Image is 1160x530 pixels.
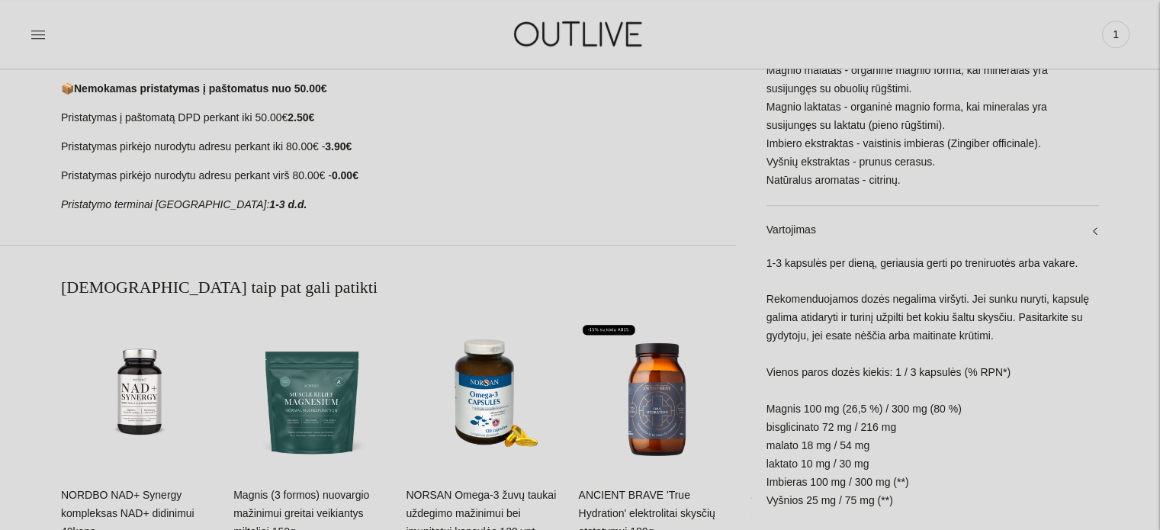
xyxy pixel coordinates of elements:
[578,314,735,471] a: ANCIENT BRAVE 'True Hydration' elektrolitai skysčių atstatymui 180g
[61,138,736,156] p: Pristatymas pirkėjo nurodytu adresu perkant iki 80.00€ -
[332,169,358,181] strong: 0.00€
[61,314,218,471] a: NORDBO NAD+ Synergy kompleksas NAD+ didinimui 40kaps
[269,198,307,210] strong: 1-3 d.d.
[406,314,563,471] a: NORSAN Omega-3 žuvų taukai uždegimo mažinimui bei imunitetui kapsulės 120 vnt.
[288,111,314,124] strong: 2.50€
[61,198,269,210] em: Pristatymo terminai [GEOGRAPHIC_DATA]:
[484,8,675,60] img: OUTLIVE
[1105,24,1126,45] span: 1
[233,314,390,471] a: Magnis (3 formos) nuovargio mažinimui greitai veikiantys milteliai 150g
[766,205,1099,254] a: Vartojimas
[61,276,736,299] h2: [DEMOGRAPHIC_DATA] taip pat gali patikti
[325,140,352,153] strong: 3.90€
[1102,18,1129,51] a: 1
[61,80,736,98] p: 📦
[766,7,1099,204] div: Magnio bisglicinatas - magnis, susijungęs su aminorūgštimi glicinu. Magnio bisglicinatas yra švel...
[61,167,736,185] p: Pristatymas pirkėjo nurodytu adresu perkant virš 80.00€ -
[61,109,736,127] p: Pristatymas į paštomatą DPD perkant iki 50.00€
[74,82,326,95] strong: Nemokamas pristatymas į paštomatus nuo 50.00€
